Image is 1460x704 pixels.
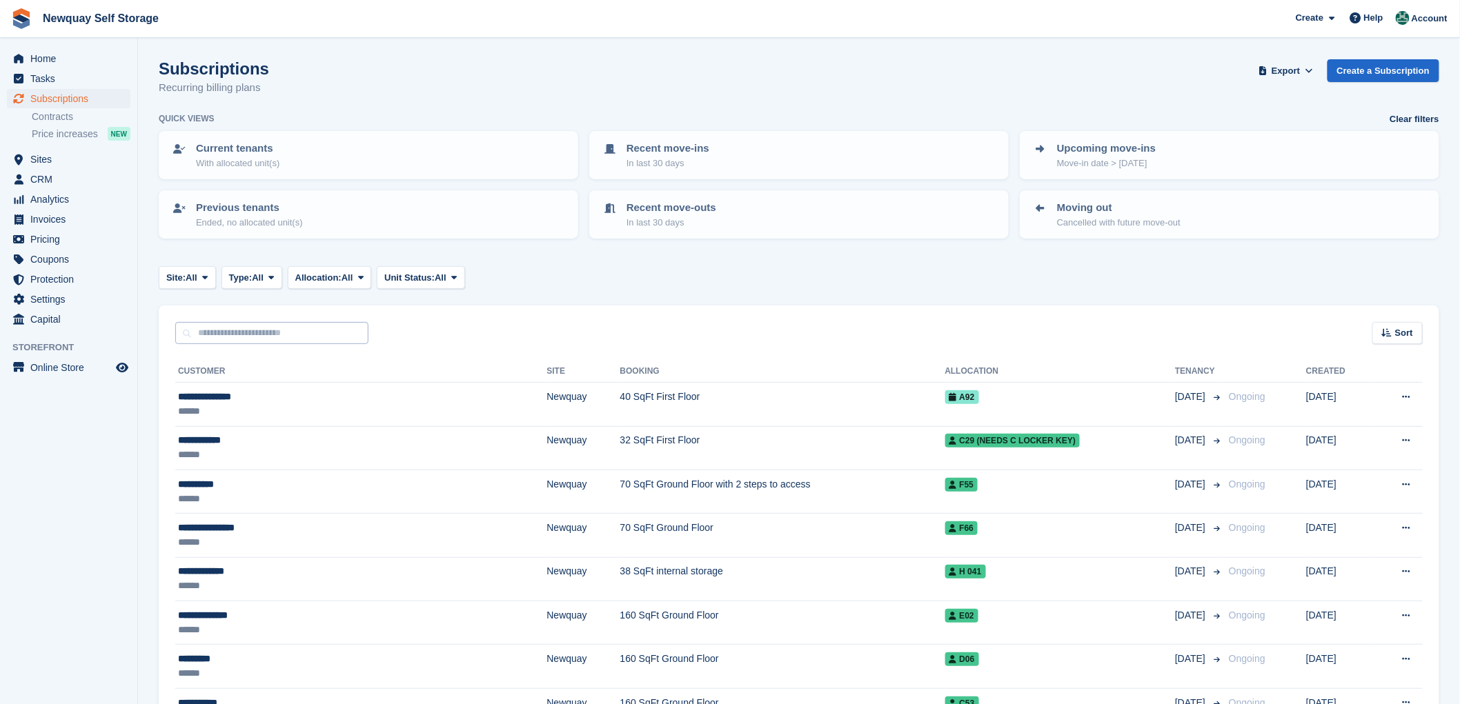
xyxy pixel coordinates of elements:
[627,157,709,170] p: In last 30 days
[620,426,945,470] td: 32 SqFt First Floor
[196,157,279,170] p: With allocated unit(s)
[546,383,620,426] td: Newquay
[945,361,1176,383] th: Allocation
[1256,59,1316,82] button: Export
[1175,521,1208,535] span: [DATE]
[108,127,130,141] div: NEW
[1412,12,1448,26] span: Account
[1175,477,1208,492] span: [DATE]
[159,59,269,78] h1: Subscriptions
[1390,112,1439,126] a: Clear filters
[295,271,342,285] span: Allocation:
[1306,514,1373,557] td: [DATE]
[7,290,130,309] a: menu
[32,128,98,141] span: Price increases
[7,310,130,329] a: menu
[1229,434,1265,445] span: Ongoing
[1021,132,1438,178] a: Upcoming move-ins Move-in date > [DATE]
[30,89,113,108] span: Subscriptions
[30,230,113,249] span: Pricing
[591,192,1007,237] a: Recent move-outs In last 30 days
[1396,11,1410,25] img: JON
[620,514,945,557] td: 70 SqFt Ground Floor
[1229,479,1265,490] span: Ongoing
[620,361,945,383] th: Booking
[377,266,464,289] button: Unit Status: All
[159,80,269,96] p: Recurring billing plans
[1175,652,1208,666] span: [DATE]
[160,192,577,237] a: Previous tenants Ended, no allocated unit(s)
[32,110,130,123] a: Contracts
[1229,610,1265,621] span: Ongoing
[30,49,113,68] span: Home
[30,150,113,169] span: Sites
[159,266,216,289] button: Site: All
[1328,59,1439,82] a: Create a Subscription
[1057,216,1181,230] p: Cancelled with future move-out
[627,141,709,157] p: Recent move-ins
[1395,326,1413,340] span: Sort
[7,210,130,229] a: menu
[12,341,137,354] span: Storefront
[7,230,130,249] a: menu
[32,126,130,141] a: Price increases NEW
[1229,522,1265,533] span: Ongoing
[186,271,197,285] span: All
[1272,64,1300,78] span: Export
[166,271,186,285] span: Site:
[1306,426,1373,470] td: [DATE]
[30,170,113,189] span: CRM
[11,8,32,29] img: stora-icon-8386f47178a22dfd0bd8f6a31ec36ba5ce8667c1dd55bd0f319d3a0aa187defe.svg
[620,470,945,513] td: 70 SqFt Ground Floor with 2 steps to access
[30,210,113,229] span: Invoices
[1306,361,1373,383] th: Created
[945,434,1081,447] span: C29 (needs C locker key)
[627,216,716,230] p: In last 30 days
[1175,564,1208,579] span: [DATE]
[1175,390,1208,404] span: [DATE]
[1306,601,1373,645] td: [DATE]
[627,200,716,216] p: Recent move-outs
[7,270,130,289] a: menu
[175,361,546,383] th: Customer
[37,7,164,30] a: Newquay Self Storage
[30,358,113,377] span: Online Store
[1306,557,1373,601] td: [DATE]
[1021,192,1438,237] a: Moving out Cancelled with future move-out
[30,310,113,329] span: Capital
[546,361,620,383] th: Site
[30,290,113,309] span: Settings
[546,557,620,601] td: Newquay
[1364,11,1383,25] span: Help
[342,271,353,285] span: All
[221,266,282,289] button: Type: All
[7,150,130,169] a: menu
[546,470,620,513] td: Newquay
[229,271,253,285] span: Type:
[620,645,945,688] td: 160 SqFt Ground Floor
[435,271,446,285] span: All
[196,200,303,216] p: Previous tenants
[1175,361,1223,383] th: Tenancy
[384,271,435,285] span: Unit Status:
[945,390,979,404] span: A92
[620,601,945,645] td: 160 SqFt Ground Floor
[1229,653,1265,664] span: Ongoing
[945,652,979,666] span: D06
[7,190,130,209] a: menu
[1229,565,1265,576] span: Ongoing
[30,270,113,289] span: Protection
[945,478,978,492] span: F55
[546,426,620,470] td: Newquay
[620,383,945,426] td: 40 SqFt First Floor
[7,49,130,68] a: menu
[252,271,264,285] span: All
[1306,645,1373,688] td: [DATE]
[160,132,577,178] a: Current tenants With allocated unit(s)
[1306,383,1373,426] td: [DATE]
[1296,11,1323,25] span: Create
[1057,200,1181,216] p: Moving out
[114,359,130,376] a: Preview store
[1057,157,1156,170] p: Move-in date > [DATE]
[7,358,130,377] a: menu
